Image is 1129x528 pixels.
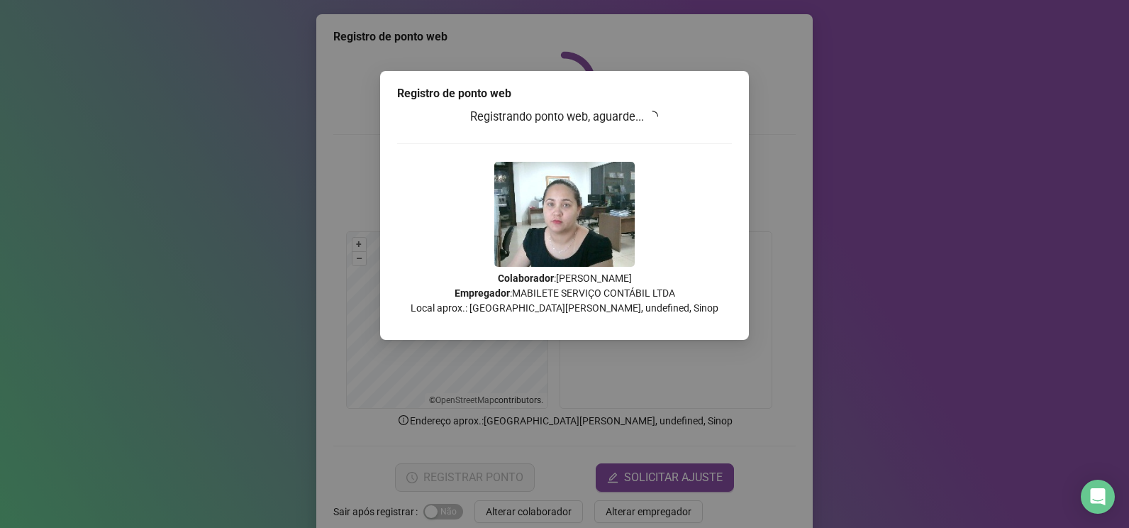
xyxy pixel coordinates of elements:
h3: Registrando ponto web, aguarde... [397,108,732,126]
p: : [PERSON_NAME] : MABILETE SERVIÇO CONTÁBIL LTDA Local aprox.: [GEOGRAPHIC_DATA][PERSON_NAME], un... [397,271,732,316]
div: Open Intercom Messenger [1081,480,1115,514]
img: Z [494,162,635,267]
strong: Colaborador [498,273,554,284]
div: Registro de ponto web [397,85,732,102]
span: loading [646,109,660,123]
strong: Empregador [455,287,510,299]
